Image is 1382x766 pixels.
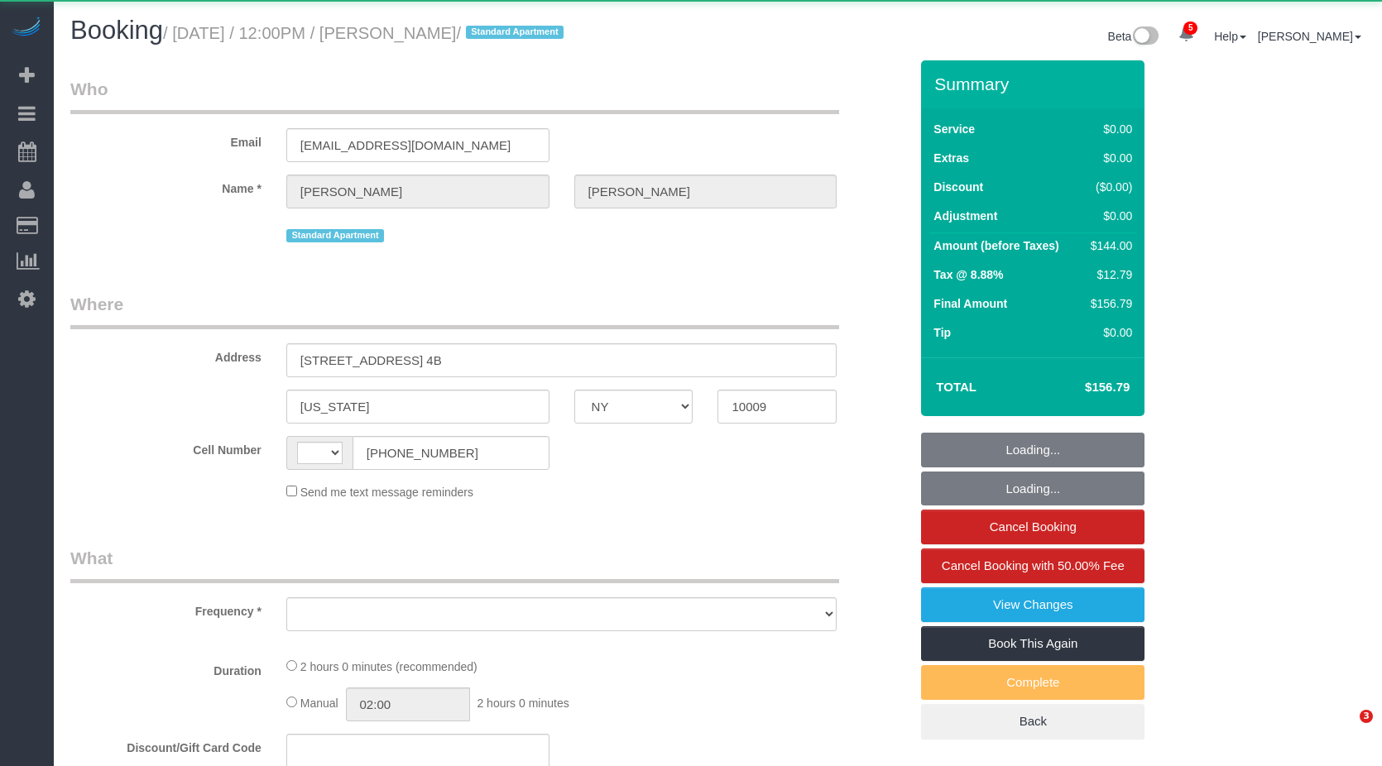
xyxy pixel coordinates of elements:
label: Amount (before Taxes) [933,237,1058,254]
label: Frequency * [58,597,274,620]
a: Cancel Booking with 50.00% Fee [921,548,1144,583]
label: Name * [58,175,274,197]
h3: Summary [934,74,1136,93]
strong: Total [936,380,977,394]
label: Extras [933,150,969,166]
div: $0.00 [1084,324,1132,341]
img: Automaid Logo [10,17,43,40]
input: Cell Number [353,436,549,470]
label: Email [58,128,274,151]
legend: What [70,546,839,583]
iframe: Intercom live chat [1326,710,1365,749]
label: Discount/Gift Card Code [58,734,274,756]
a: 5 [1170,17,1202,53]
a: Cancel Booking [921,510,1144,544]
input: Zip Code [717,390,837,424]
label: Cell Number [58,436,274,458]
a: Help [1214,30,1246,43]
a: Beta [1108,30,1159,43]
label: Address [58,343,274,366]
a: [PERSON_NAME] [1258,30,1361,43]
label: Adjustment [933,208,997,224]
label: Duration [58,657,274,679]
img: New interface [1131,26,1159,48]
span: / [456,24,569,42]
input: City [286,390,549,424]
a: Book This Again [921,626,1144,661]
span: Standard Apartment [466,26,564,39]
h4: $156.79 [1035,381,1130,395]
a: Back [921,704,1144,739]
input: Email [286,128,549,162]
span: 5 [1183,22,1197,35]
div: $0.00 [1084,208,1132,224]
span: 3 [1360,710,1373,723]
div: $12.79 [1084,266,1132,283]
input: Last Name [574,175,837,208]
span: Manual [300,697,338,710]
label: Service [933,121,975,137]
div: $0.00 [1084,121,1132,137]
label: Final Amount [933,295,1007,312]
div: $144.00 [1084,237,1132,254]
span: Send me text message reminders [300,486,473,499]
label: Discount [933,179,983,195]
a: View Changes [921,587,1144,622]
span: Booking [70,16,163,45]
legend: Who [70,77,839,114]
span: Standard Apartment [286,229,385,242]
div: ($0.00) [1084,179,1132,195]
input: First Name [286,175,549,208]
span: Cancel Booking with 50.00% Fee [942,558,1125,572]
label: Tax @ 8.88% [933,266,1003,283]
div: $0.00 [1084,150,1132,166]
legend: Where [70,292,839,329]
label: Tip [933,324,951,341]
div: $156.79 [1084,295,1132,312]
small: / [DATE] / 12:00PM / [PERSON_NAME] [163,24,569,42]
span: 2 hours 0 minutes [477,697,569,710]
span: 2 hours 0 minutes (recommended) [300,660,477,673]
